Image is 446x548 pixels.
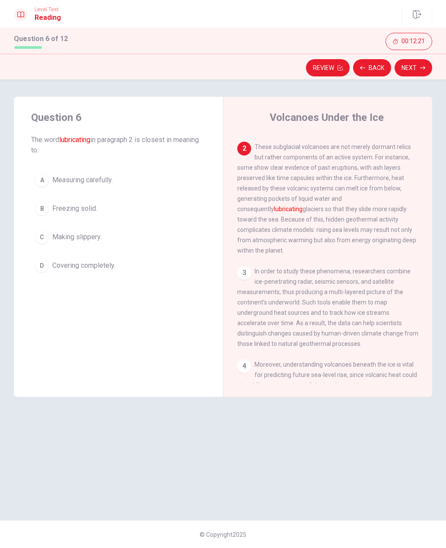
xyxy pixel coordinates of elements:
span: Measuring carefully. [52,175,113,185]
span: Level Test [35,6,61,13]
div: D [35,259,49,272]
button: Review [306,59,350,76]
span: 00:12:21 [401,38,425,45]
span: Moreover, understanding volcanoes beneath the ice is vital for predicting future sea-level rise, ... [237,361,417,430]
div: 3 [237,266,251,280]
button: Next [395,59,432,76]
div: A [35,173,49,187]
span: The word in paragraph 2 is closest in meaning to: [31,135,206,155]
button: BFreezing solid. [31,198,206,219]
span: In order to study these phenomena, researchers combine ice-penetrating radar, seismic sensors, an... [237,268,418,347]
button: Back [353,59,391,76]
button: DCovering completely. [31,255,206,276]
font: lubricating [59,136,90,144]
font: lubricating [274,206,303,212]
h4: Volcanoes Under the Ice [270,111,384,124]
span: Covering completely. [52,260,115,271]
span: © Copyright 2025 [200,531,246,538]
span: Freezing solid. [52,203,97,214]
div: 4 [237,359,251,373]
span: These subglacial volcanoes are not merely dormant relics but rather components of an active syste... [237,143,416,254]
button: 00:12:21 [385,33,432,50]
h1: Question 6 of 12 [14,34,69,44]
div: C [35,230,49,244]
h4: Question 6 [31,111,206,124]
h1: Reading [35,13,61,23]
div: B [35,202,49,215]
button: CMaking slippery. [31,226,206,248]
div: 2 [237,142,251,155]
button: AMeasuring carefully. [31,169,206,191]
span: Making slippery. [52,232,102,242]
